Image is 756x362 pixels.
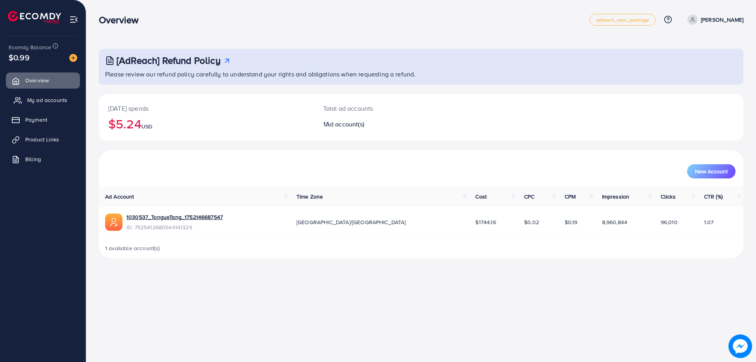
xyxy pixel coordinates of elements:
h2: $5.24 [108,116,304,131]
span: $0.02 [524,218,539,226]
span: Ad Account [105,193,134,200]
span: [GEOGRAPHIC_DATA]/[GEOGRAPHIC_DATA] [296,218,406,226]
a: Payment [6,112,80,128]
span: Cost [475,193,487,200]
span: Product Links [25,136,59,143]
span: Time Zone [296,193,323,200]
a: Overview [6,72,80,88]
img: image [728,334,752,358]
span: Payment [25,116,47,124]
span: My ad accounts [27,96,67,104]
a: 1030537_TongueTang_1752146687547 [126,213,223,221]
span: Overview [25,76,49,84]
p: [PERSON_NAME] [701,15,743,24]
span: $1744.16 [475,218,496,226]
h3: [AdReach] Refund Policy [117,55,220,66]
span: 1 available account(s) [105,244,160,252]
a: Billing [6,151,80,167]
span: Impression [602,193,630,200]
span: CPC [524,193,534,200]
span: $0.19 [565,218,578,226]
a: My ad accounts [6,92,80,108]
a: adreach_new_package [589,14,656,26]
h2: 1 [323,121,465,128]
span: 8,960,844 [602,218,627,226]
span: Billing [25,155,41,163]
a: Product Links [6,132,80,147]
span: CTR (%) [704,193,723,200]
p: Total ad accounts [323,104,465,113]
span: Clicks [661,193,676,200]
img: menu [69,15,78,24]
span: 96,010 [661,218,678,226]
span: adreach_new_package [596,17,649,22]
img: logo [8,11,61,23]
span: Ecomdy Balance [9,43,51,51]
a: [PERSON_NAME] [684,15,743,25]
img: ic-ads-acc.e4c84228.svg [105,213,122,231]
span: USD [141,123,152,130]
span: CPM [565,193,576,200]
span: 1.07 [704,218,714,226]
h3: Overview [99,14,145,26]
p: [DATE] spends [108,104,304,113]
span: New Account [695,169,728,174]
p: Please review our refund policy carefully to understand your rights and obligations when requesti... [105,69,739,79]
img: image [69,54,77,62]
span: ID: 7525412680544141329 [126,223,223,231]
span: Ad account(s) [326,120,364,128]
button: New Account [687,164,736,178]
span: $0.99 [9,52,30,63]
